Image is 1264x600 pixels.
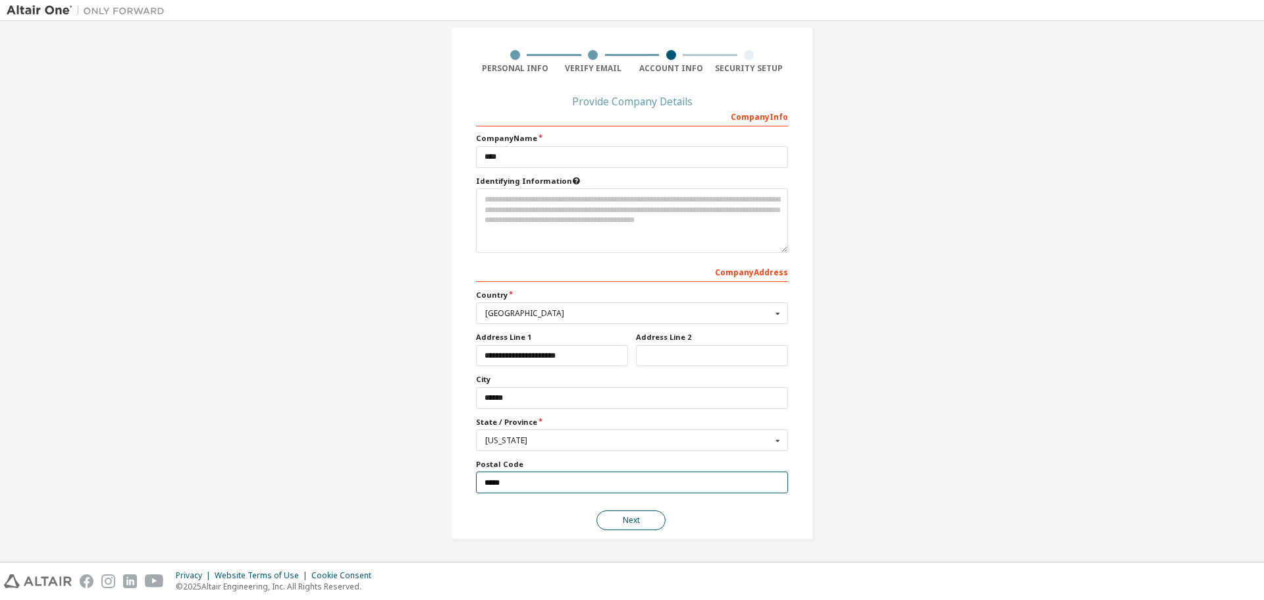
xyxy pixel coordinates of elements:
[485,310,772,317] div: [GEOGRAPHIC_DATA]
[476,261,788,282] div: Company Address
[176,570,215,581] div: Privacy
[4,574,72,588] img: altair_logo.svg
[554,63,633,74] div: Verify Email
[7,4,171,17] img: Altair One
[311,570,379,581] div: Cookie Consent
[476,459,788,470] label: Postal Code
[596,510,666,530] button: Next
[215,570,311,581] div: Website Terms of Use
[145,574,164,588] img: youtube.svg
[101,574,115,588] img: instagram.svg
[123,574,137,588] img: linkedin.svg
[476,176,788,186] label: Please provide any information that will help our support team identify your company. Email and n...
[476,133,788,144] label: Company Name
[636,332,788,342] label: Address Line 2
[176,581,379,592] p: © 2025 Altair Engineering, Inc. All Rights Reserved.
[710,63,789,74] div: Security Setup
[476,105,788,126] div: Company Info
[632,63,710,74] div: Account Info
[476,374,788,385] label: City
[476,332,628,342] label: Address Line 1
[80,574,93,588] img: facebook.svg
[476,417,788,427] label: State / Province
[476,63,554,74] div: Personal Info
[485,437,772,445] div: [US_STATE]
[476,97,788,105] div: Provide Company Details
[476,290,788,300] label: Country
